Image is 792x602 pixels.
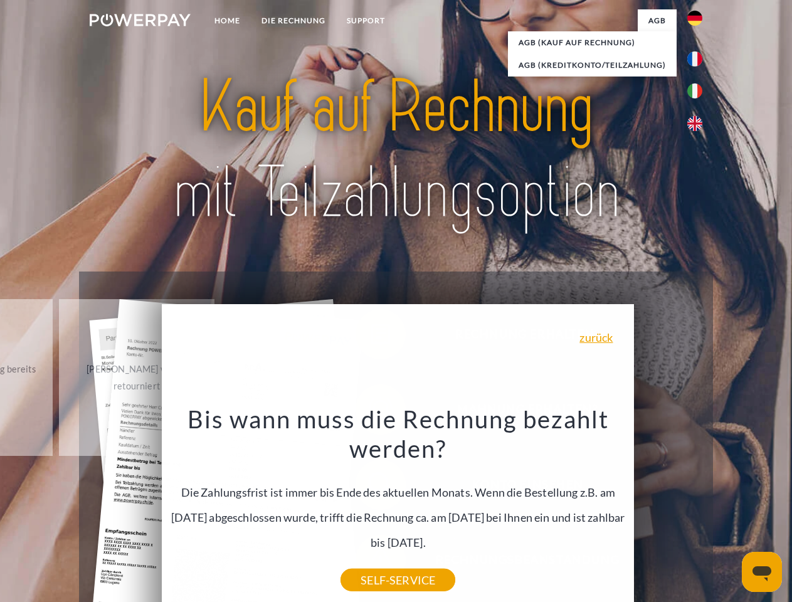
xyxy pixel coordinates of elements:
[687,83,702,98] img: it
[169,404,627,580] div: Die Zahlungsfrist ist immer bis Ende des aktuellen Monats. Wenn die Bestellung z.B. am [DATE] abg...
[66,361,208,394] div: [PERSON_NAME] wurde retourniert
[687,116,702,131] img: en
[336,9,396,32] a: SUPPORT
[341,569,455,591] a: SELF-SERVICE
[90,14,191,26] img: logo-powerpay-white.svg
[204,9,251,32] a: Home
[251,9,336,32] a: DIE RECHNUNG
[687,51,702,66] img: fr
[508,54,677,77] a: AGB (Kreditkonto/Teilzahlung)
[169,404,627,464] h3: Bis wann muss die Rechnung bezahlt werden?
[120,60,672,240] img: title-powerpay_de.svg
[687,11,702,26] img: de
[579,332,613,343] a: zurück
[508,31,677,54] a: AGB (Kauf auf Rechnung)
[742,552,782,592] iframe: Schaltfläche zum Öffnen des Messaging-Fensters
[638,9,677,32] a: agb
